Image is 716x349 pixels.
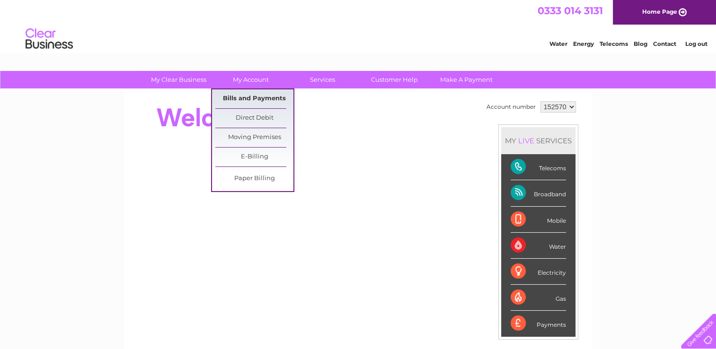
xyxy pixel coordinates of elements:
a: My Account [212,71,290,88]
td: Account number [484,99,538,115]
a: My Clear Business [140,71,218,88]
div: Clear Business is a trading name of Verastar Limited (registered in [GEOGRAPHIC_DATA] No. 3667643... [135,5,582,46]
div: Broadband [511,180,566,206]
div: Payments [511,311,566,336]
a: 0333 014 3131 [538,5,603,17]
div: Electricity [511,259,566,285]
a: E-Billing [215,148,293,166]
div: Telecoms [511,154,566,180]
a: Telecoms [600,40,628,47]
a: Water [549,40,567,47]
img: logo.png [25,25,73,53]
a: Log out [685,40,707,47]
a: Energy [573,40,594,47]
div: Gas [511,285,566,311]
a: Paper Billing [215,169,293,188]
div: LIVE [516,136,536,145]
a: Blog [634,40,647,47]
a: Bills and Payments [215,89,293,108]
a: Direct Debit [215,109,293,128]
a: Services [283,71,362,88]
div: Mobile [511,207,566,233]
a: Customer Help [355,71,433,88]
a: Contact [653,40,676,47]
div: MY SERVICES [501,127,575,154]
div: Water [511,233,566,259]
a: Make A Payment [427,71,505,88]
a: Moving Premises [215,128,293,147]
